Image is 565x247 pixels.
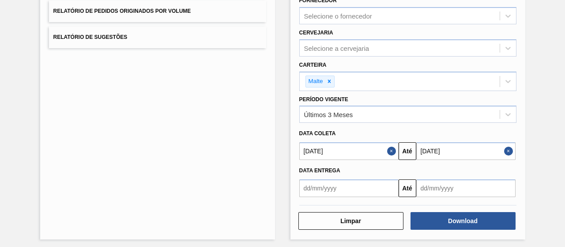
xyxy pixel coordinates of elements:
button: Até [399,179,416,197]
div: Últimos 3 Meses [304,111,353,118]
div: Malte [306,76,324,87]
span: Relatório de Pedidos Originados por Volume [53,8,191,14]
button: Close [387,142,399,160]
div: Selecione a cervejaria [304,44,369,52]
input: dd/mm/yyyy [416,179,516,197]
button: Relatório de Pedidos Originados por Volume [49,0,266,22]
input: dd/mm/yyyy [299,179,399,197]
span: Data Entrega [299,167,340,174]
label: Período Vigente [299,96,348,103]
input: dd/mm/yyyy [416,142,516,160]
span: Relatório de Sugestões [53,34,128,40]
label: Carteira [299,62,327,68]
label: Cervejaria [299,30,333,36]
div: Selecione o fornecedor [304,12,372,20]
input: dd/mm/yyyy [299,142,399,160]
button: Relatório de Sugestões [49,27,266,48]
button: Limpar [298,212,403,230]
button: Download [411,212,516,230]
button: Até [399,142,416,160]
button: Close [504,142,516,160]
span: Data coleta [299,130,336,137]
